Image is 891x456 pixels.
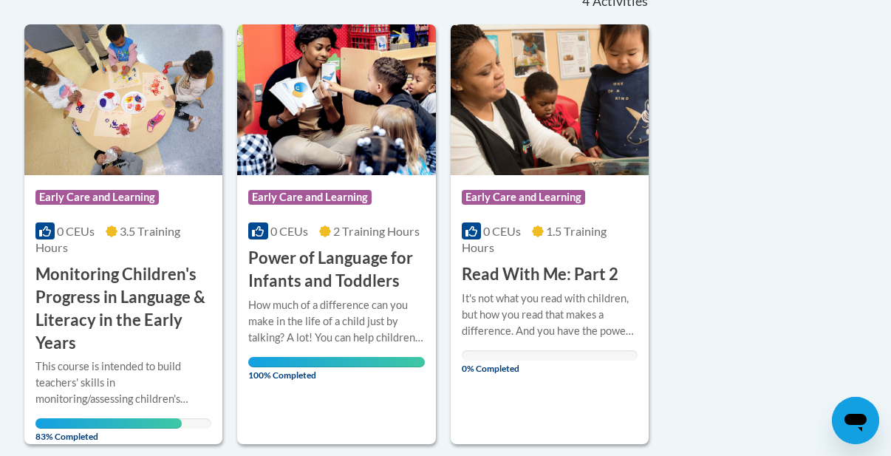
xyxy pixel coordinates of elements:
div: It's not what you read with children, but how you read that makes a difference. And you have the ... [462,290,638,339]
span: 0 CEUs [270,224,308,238]
span: 0 CEUs [57,224,95,238]
span: 0 CEUs [483,224,521,238]
a: Course LogoEarly Care and Learning0 CEUs2 Training Hours Power of Language for Infants and Toddle... [237,24,435,444]
span: Early Care and Learning [248,190,372,205]
img: Course Logo [451,24,649,175]
img: Course Logo [24,24,222,175]
a: Course LogoEarly Care and Learning0 CEUs3.5 Training Hours Monitoring Children's Progress in Lang... [24,24,222,444]
h3: Monitoring Children's Progress in Language & Literacy in the Early Years [35,263,211,354]
span: 100% Completed [248,357,424,381]
span: Early Care and Learning [462,190,585,205]
div: Your progress [248,357,424,367]
h3: Read With Me: Part 2 [462,263,618,286]
span: Early Care and Learning [35,190,159,205]
div: Your progress [35,418,182,429]
a: Course LogoEarly Care and Learning0 CEUs1.5 Training Hours Read With Me: Part 2It's not what you ... [451,24,649,444]
div: How much of a difference can you make in the life of a child just by talking? A lot! You can help... [248,297,424,346]
div: This course is intended to build teachers' skills in monitoring/assessing children's developmenta... [35,358,211,407]
img: Course Logo [237,24,435,175]
span: 2 Training Hours [333,224,420,238]
iframe: Button to launch messaging window [832,397,879,444]
h3: Power of Language for Infants and Toddlers [248,247,424,293]
span: 83% Completed [35,418,182,442]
